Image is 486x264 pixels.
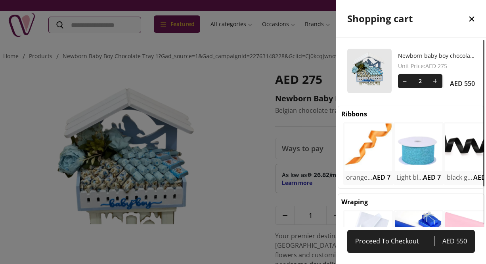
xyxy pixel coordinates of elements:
div: Newborn baby boy chocolate tray 1 [347,38,475,104]
h2: Ribbons [341,109,367,119]
img: uae-gifts-white wrapping [344,211,392,259]
a: Proceed To CheckoutAED 550 [347,230,475,253]
h2: black gift ribbons [447,173,473,182]
span: AED 7 [423,173,441,182]
button: close [457,1,486,36]
div: uae-gifts-Light blue gift ribbonsLight blue gift ribbonsAED 7 [393,122,444,185]
span: AED 550 [450,79,475,88]
h2: Light blue gift ribbons [396,173,423,182]
img: uae-gifts-Light blue gift ribbons [395,123,442,171]
h2: Shopping cart [347,12,413,25]
a: Newborn baby boy chocolate tray 1 [398,52,475,60]
div: uae-gifts-orange gift ribbonsorange gift ribbonsAED 7 [343,122,394,185]
span: Unit Price : AED 275 [398,62,475,70]
h2: orange gift ribbons [346,173,373,182]
span: AED 550 [434,236,467,247]
span: AED 7 [373,173,390,182]
img: uae-gifts-blue wrapping [395,211,442,259]
span: Proceed To Checkout [355,236,434,247]
span: 2 [412,74,428,88]
h2: Wraping [341,197,368,207]
img: uae-gifts-orange gift ribbons [344,123,392,171]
